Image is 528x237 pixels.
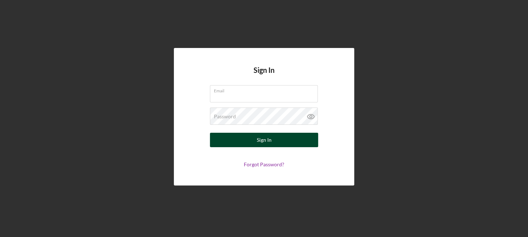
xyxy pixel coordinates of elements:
button: Sign In [210,133,318,147]
label: Email [214,85,318,93]
a: Forgot Password? [244,161,284,167]
h4: Sign In [254,66,274,85]
div: Sign In [257,133,272,147]
label: Password [214,114,236,119]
